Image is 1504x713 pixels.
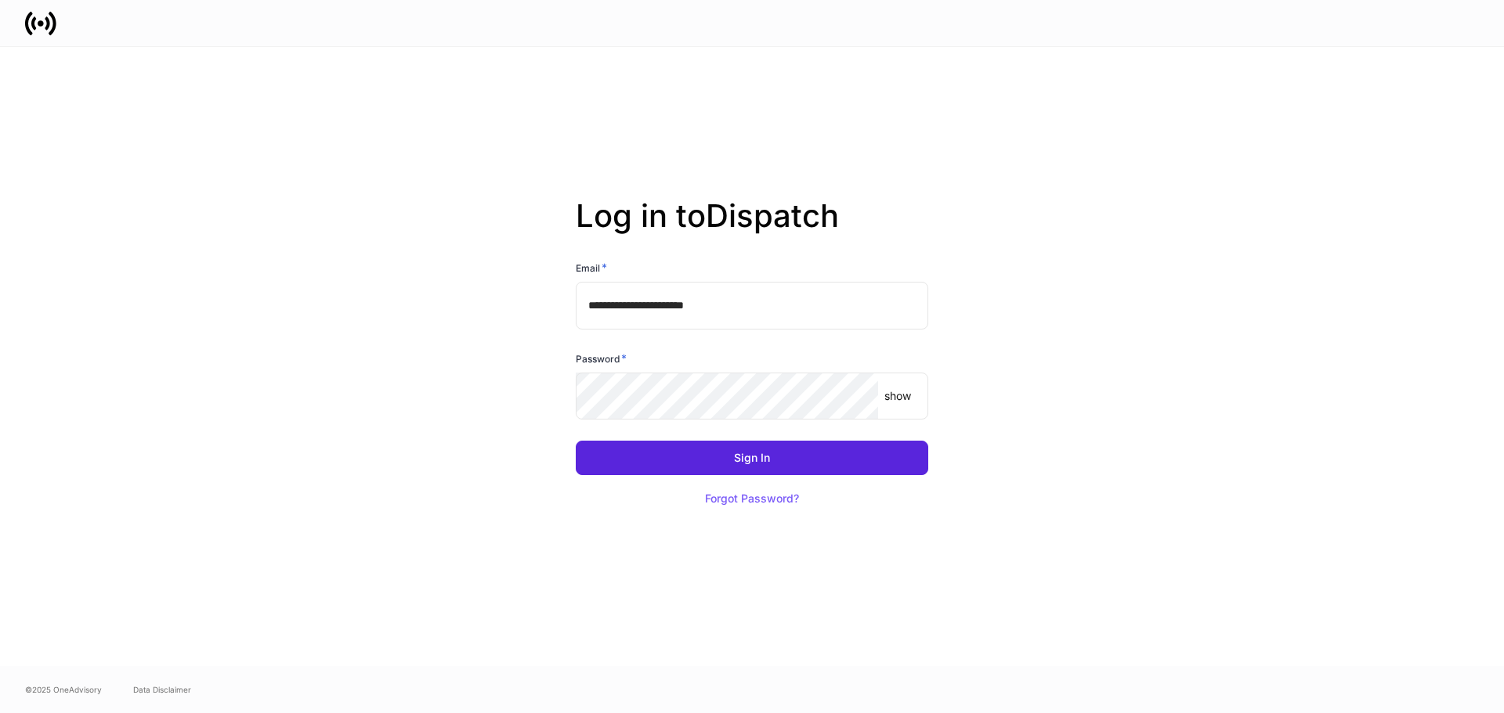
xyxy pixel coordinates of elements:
h6: Password [576,351,627,366]
a: Data Disclaimer [133,683,191,696]
div: Sign In [734,452,770,463]
button: Forgot Password? [685,481,819,516]
span: © 2025 OneAdvisory [25,683,102,696]
h2: Log in to Dispatch [576,197,928,260]
p: show [884,388,911,404]
h6: Email [576,260,607,275]
div: Forgot Password? [705,493,799,504]
button: Sign In [576,441,928,475]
